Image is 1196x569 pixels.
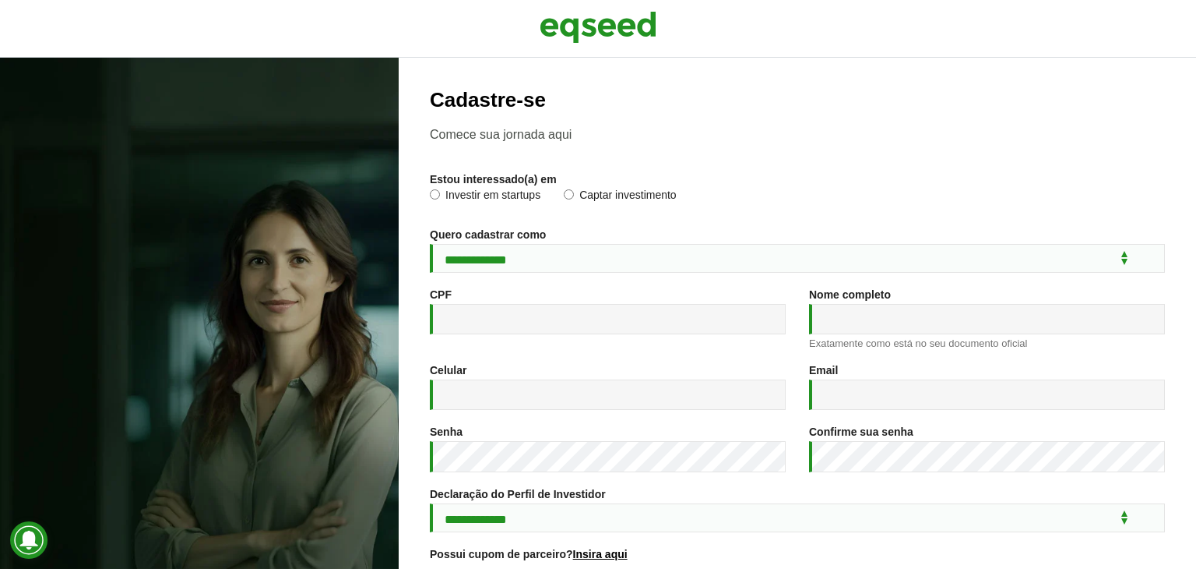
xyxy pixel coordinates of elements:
div: Exatamente como está no seu documento oficial [809,338,1165,348]
label: Confirme sua senha [809,426,913,437]
input: Investir em startups [430,189,440,200]
label: Senha [430,426,463,437]
label: Declaração do Perfil de Investidor [430,489,606,500]
label: Investir em startups [430,189,540,205]
input: Captar investimento [564,189,574,200]
label: CPF [430,289,452,300]
label: Celular [430,365,466,376]
label: Captar investimento [564,189,677,205]
label: Estou interessado(a) em [430,174,557,185]
img: EqSeed Logo [540,8,656,47]
h2: Cadastre-se [430,89,1165,111]
label: Email [809,365,838,376]
a: Insira aqui [573,549,628,560]
p: Comece sua jornada aqui [430,127,1165,142]
label: Quero cadastrar como [430,229,546,240]
label: Nome completo [809,289,891,300]
label: Possui cupom de parceiro? [430,549,628,560]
